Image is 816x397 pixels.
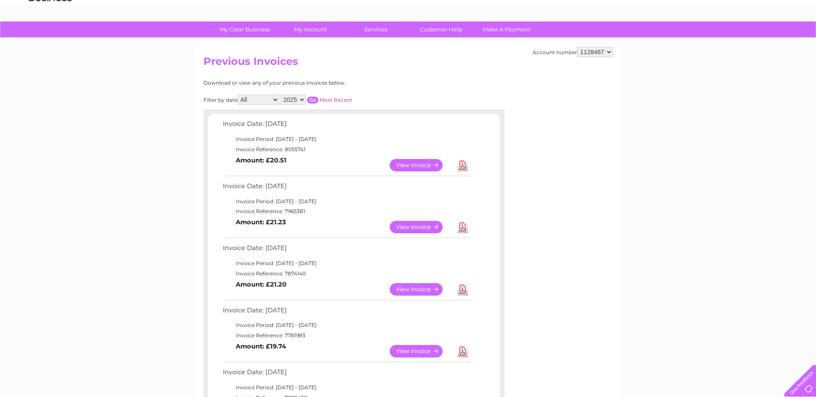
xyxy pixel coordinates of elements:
a: Download [457,283,468,296]
a: Telecoms [710,37,736,43]
a: Most Recent [320,97,352,103]
a: Blog [741,37,754,43]
div: Filter by date [203,95,429,105]
td: Invoice Reference: 7781983 [221,330,472,341]
a: My Account [275,21,346,37]
a: Make A Payment [471,21,542,37]
a: Download [457,345,468,357]
a: Services [340,21,411,37]
b: Amount: £19.74 [236,342,286,350]
a: Energy [686,37,705,43]
td: Invoice Reference: 7965381 [221,206,472,217]
div: Account number [533,47,613,57]
a: View [390,159,453,171]
a: Water [665,37,681,43]
b: Amount: £21.20 [236,281,286,288]
td: Invoice Reference: 7874140 [221,269,472,279]
a: View [390,283,453,296]
td: Invoice Period: [DATE] - [DATE] [221,382,472,393]
a: Customer Help [406,21,477,37]
td: Invoice Period: [DATE] - [DATE] [221,134,472,144]
td: Invoice Period: [DATE] - [DATE] [221,196,472,207]
td: Invoice Date: [DATE] [221,305,472,321]
div: Download or view any of your previous invoices below. [203,80,429,86]
td: Invoice Date: [DATE] [221,366,472,382]
td: Invoice Reference: 8055741 [221,144,472,155]
a: View [390,345,453,357]
div: Clear Business is a trading name of Verastar Limited (registered in [GEOGRAPHIC_DATA] No. 3667643... [205,5,612,42]
a: Contact [759,37,780,43]
td: Invoice Period: [DATE] - [DATE] [221,258,472,269]
a: 0333 014 3131 [654,4,713,15]
td: Invoice Date: [DATE] [221,118,472,134]
a: Log out [788,37,808,43]
a: View [390,221,453,233]
a: My Clear Business [209,21,280,37]
h2: Previous Invoices [203,55,613,72]
td: Invoice Date: [DATE] [221,242,472,258]
a: Download [457,221,468,233]
td: Invoice Date: [DATE] [221,180,472,196]
a: Download [457,159,468,171]
img: logo.png [28,22,72,49]
b: Amount: £21.23 [236,218,286,226]
b: Amount: £20.51 [236,156,286,164]
td: Invoice Period: [DATE] - [DATE] [221,320,472,330]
